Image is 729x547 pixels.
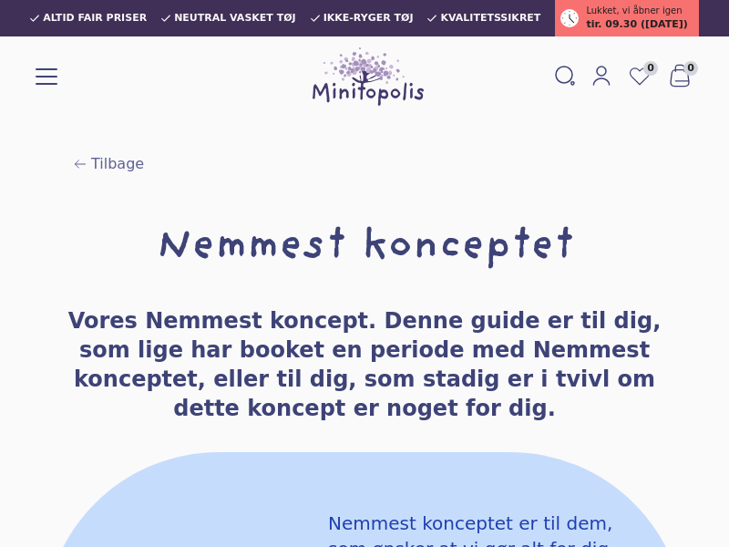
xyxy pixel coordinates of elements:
span: Ikke-ryger tøj [323,13,414,24]
span: Altid fair priser [43,13,147,24]
span: Lukket, vi åbner igen [586,4,682,17]
span: Tilbage [91,153,144,175]
a: 0 [620,59,660,94]
span: Neutral vasket tøj [174,13,296,24]
span: Kvalitetssikret [440,13,540,24]
img: Minitopolis logo [313,47,424,106]
span: 0 [643,61,658,76]
a: Tilbage [73,153,144,175]
button: 0 [660,59,700,94]
span: 0 [683,61,698,76]
h3: Vores Nemmest koncept. Denne guide er til dig, som lige har booket en periode med Nemmest koncept... [44,306,685,423]
h1: Nemmest konceptet [157,219,573,277]
a: Mit Minitopolis login [583,61,620,92]
span: tir. 09.30 ([DATE]) [586,17,687,33]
